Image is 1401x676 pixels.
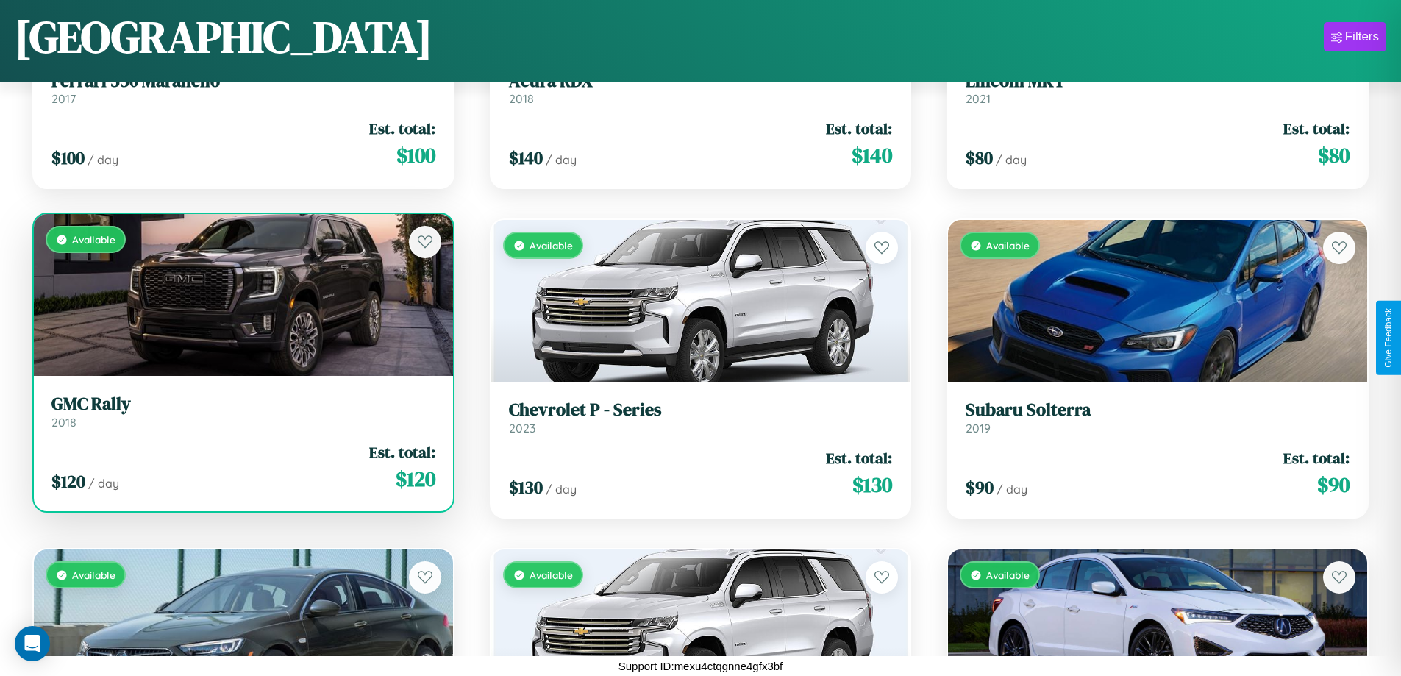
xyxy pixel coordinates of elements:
[509,71,893,92] h3: Acura RDX
[51,71,435,92] h3: Ferrari 550 Maranello
[986,569,1030,581] span: Available
[546,152,577,167] span: / day
[1318,140,1350,170] span: $ 80
[51,146,85,170] span: $ 100
[966,421,991,435] span: 2019
[509,71,893,107] a: Acura RDX2018
[966,71,1350,92] h3: Lincoln MKT
[986,239,1030,252] span: Available
[530,239,573,252] span: Available
[996,152,1027,167] span: / day
[509,91,534,106] span: 2018
[88,476,119,491] span: / day
[51,415,76,430] span: 2018
[826,118,892,139] span: Est. total:
[509,475,543,499] span: $ 130
[997,482,1027,497] span: / day
[51,394,435,415] h3: GMC Rally
[509,399,893,435] a: Chevrolet P - Series2023
[966,71,1350,107] a: Lincoln MKT2021
[546,482,577,497] span: / day
[966,91,991,106] span: 2021
[509,421,535,435] span: 2023
[1383,308,1394,368] div: Give Feedback
[369,118,435,139] span: Est. total:
[72,233,115,246] span: Available
[369,441,435,463] span: Est. total:
[51,91,76,106] span: 2017
[966,399,1350,421] h3: Subaru Solterra
[618,656,783,676] p: Support ID: mexu4ctqgnne4gfx3bf
[51,71,435,107] a: Ferrari 550 Maranello2017
[966,475,994,499] span: $ 90
[15,7,432,67] h1: [GEOGRAPHIC_DATA]
[826,447,892,469] span: Est. total:
[15,626,50,661] div: Open Intercom Messenger
[852,470,892,499] span: $ 130
[966,146,993,170] span: $ 80
[1283,447,1350,469] span: Est. total:
[530,569,573,581] span: Available
[1324,22,1386,51] button: Filters
[396,464,435,494] span: $ 120
[72,569,115,581] span: Available
[51,394,435,430] a: GMC Rally2018
[88,152,118,167] span: / day
[509,146,543,170] span: $ 140
[51,469,85,494] span: $ 120
[1317,470,1350,499] span: $ 90
[966,399,1350,435] a: Subaru Solterra2019
[1345,29,1379,44] div: Filters
[852,140,892,170] span: $ 140
[396,140,435,170] span: $ 100
[1283,118,1350,139] span: Est. total:
[509,399,893,421] h3: Chevrolet P - Series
